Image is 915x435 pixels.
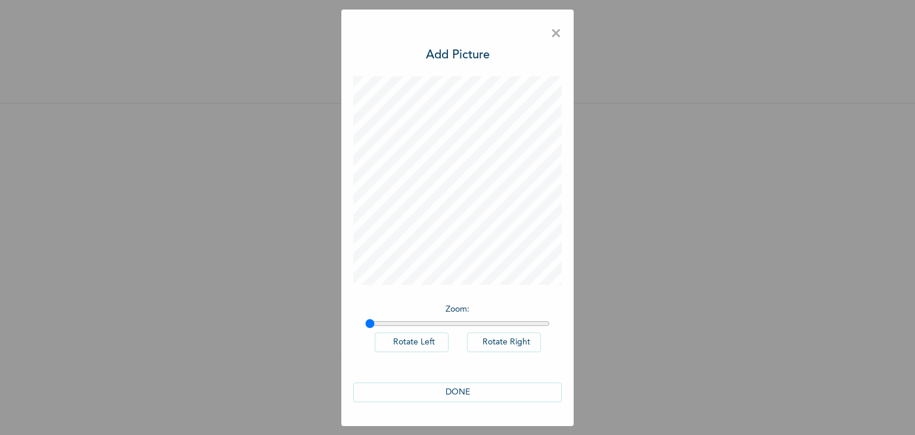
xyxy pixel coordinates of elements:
p: Zoom : [365,303,550,316]
button: Rotate Right [467,333,541,352]
button: DONE [353,383,562,402]
h3: Add Picture [426,46,490,64]
button: Rotate Left [375,333,449,352]
span: × [550,21,562,46]
span: Please add a recent Passport Photograph [350,219,565,267]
